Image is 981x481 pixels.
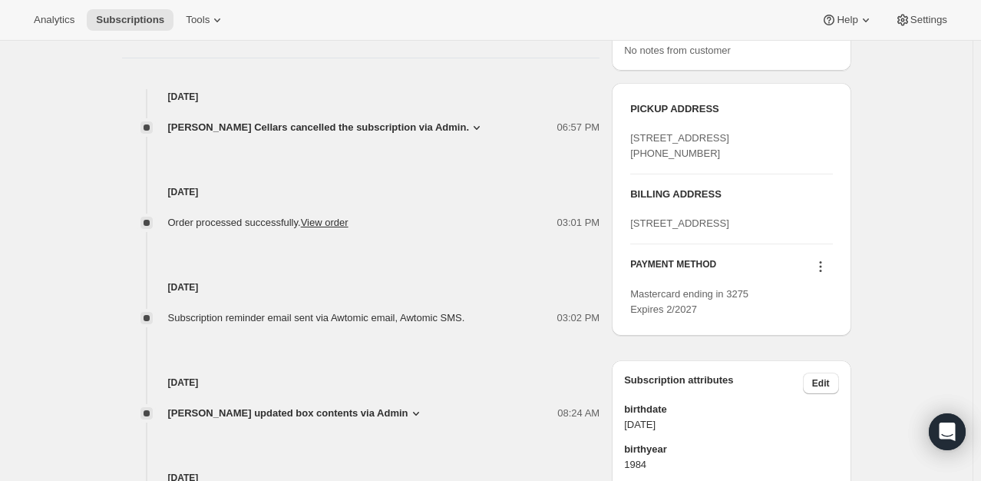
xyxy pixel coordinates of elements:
span: 03:02 PM [557,310,600,326]
span: birthyear [624,442,838,457]
button: Tools [177,9,234,31]
span: 03:01 PM [557,215,600,231]
h3: BILLING ADDRESS [630,187,832,202]
span: Subscription reminder email sent via Awtomic email, Awtomic SMS. [168,312,465,323]
button: Subscriptions [87,9,173,31]
h4: [DATE] [122,375,600,390]
span: 08:24 AM [557,406,599,421]
h4: [DATE] [122,280,600,295]
span: Order processed successfully. [168,217,348,228]
h4: [DATE] [122,89,600,104]
span: 06:57 PM [557,120,600,135]
h4: [DATE] [122,184,600,200]
span: Analytics [34,14,74,26]
span: [PERSON_NAME] Cellars cancelled the subscription via Admin. [168,120,470,135]
span: Mastercard ending in 3275 Expires 2/2027 [630,288,748,315]
span: Settings [910,14,947,26]
button: Help [812,9,882,31]
button: [PERSON_NAME] Cellars cancelled the subscription via Admin. [168,120,485,135]
h3: PAYMENT METHOD [630,258,716,279]
button: Settings [886,9,956,31]
span: birthdate [624,402,838,417]
button: Analytics [25,9,84,31]
span: [PERSON_NAME] updated box contents via Admin [168,406,408,421]
span: Tools [186,14,210,26]
span: [STREET_ADDRESS] [PHONE_NUMBER] [630,132,729,159]
div: Open Intercom Messenger [929,413,966,450]
a: View order [301,217,348,228]
span: No notes from customer [624,45,731,56]
h3: PICKUP ADDRESS [630,101,832,117]
h3: Subscription attributes [624,373,803,394]
span: [STREET_ADDRESS] [630,217,729,229]
button: Edit [803,373,839,394]
span: Edit [812,377,830,390]
span: 1984 [624,457,838,473]
button: [PERSON_NAME] updated box contents via Admin [168,406,424,421]
span: Subscriptions [96,14,164,26]
span: [DATE] [624,417,838,433]
span: Help [837,14,857,26]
